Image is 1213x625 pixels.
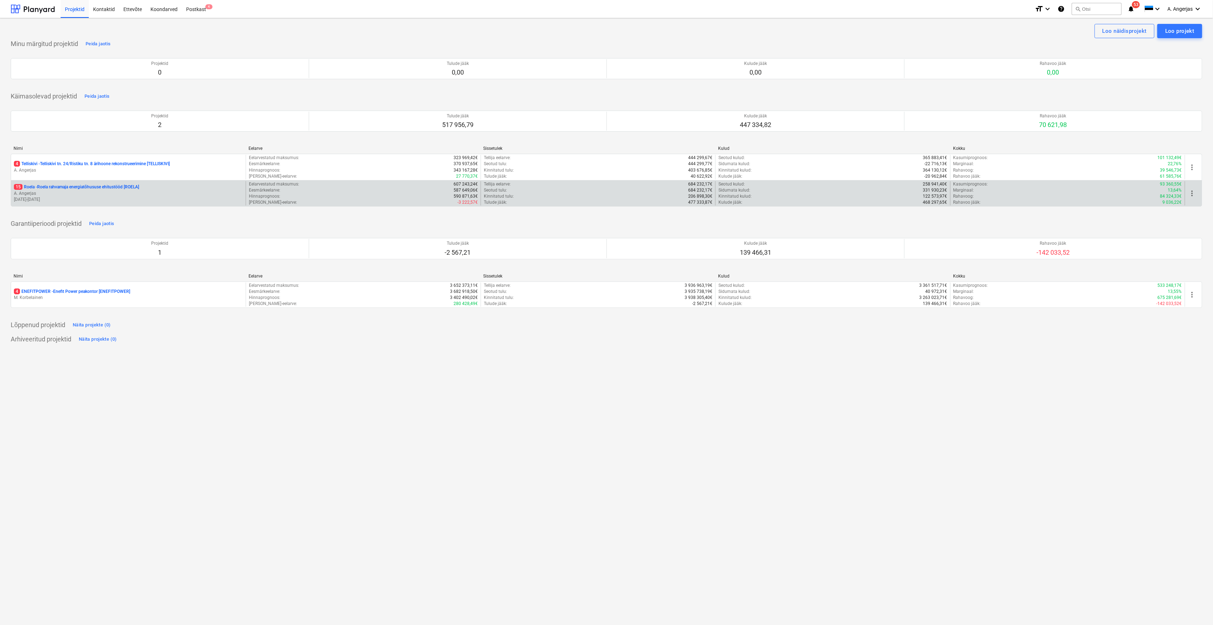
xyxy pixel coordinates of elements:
[953,181,988,187] p: Kasumiprognoos :
[1160,167,1182,173] p: 39 546,73€
[454,301,478,307] p: 280 428,49€
[450,289,478,295] p: 3 682 918,50€
[688,199,712,205] p: 477 333,87€
[718,289,750,295] p: Sidumata kulud :
[920,295,947,301] p: 3 263 023,71€
[249,181,299,187] p: Eelarvestatud maksumus :
[688,161,712,167] p: 444 299,77€
[718,146,947,151] div: Kulud
[85,92,109,101] div: Peida jaotis
[249,289,280,295] p: Eesmärkeelarve :
[249,199,297,205] p: [PERSON_NAME]-eelarve :
[152,68,169,77] p: 0
[14,274,243,279] div: Nimi
[249,193,280,199] p: Hinnaprognoos :
[11,40,78,48] p: Minu märgitud projektid
[953,187,974,193] p: Marginaal :
[249,167,280,173] p: Hinnaprognoos :
[484,289,507,295] p: Seotud tulu :
[953,146,1182,151] div: Kokku
[152,240,169,247] p: Projektid
[1157,24,1202,38] button: Loo projekt
[14,295,243,301] p: M. Korbelainen
[718,181,745,187] p: Seotud kulud :
[11,335,71,344] p: Arhiveeritud projektid
[1158,295,1182,301] p: 675 281,69€
[1168,6,1193,12] span: A. Angerjas
[456,173,478,179] p: 27 770,37€
[1163,199,1182,205] p: 9 036,22€
[740,240,771,247] p: Kulude jääk
[484,173,507,179] p: Tulude jääk :
[1160,193,1182,199] p: 84 324,33€
[249,274,478,279] div: Eelarve
[484,181,511,187] p: Tellija eelarve :
[77,334,119,345] button: Näita projekte (0)
[953,274,1182,279] div: Kokku
[740,113,771,119] p: Kulude jääk
[249,187,280,193] p: Eesmärkeelarve :
[152,248,169,257] p: 1
[457,199,478,205] p: -3 222,57€
[923,155,947,161] p: 365 883,41€
[685,283,712,289] p: 3 936 963,19€
[1158,283,1182,289] p: 533 248,17€
[484,167,514,173] p: Kinnitatud tulu :
[454,187,478,193] p: 587 649,06€
[1188,189,1197,198] span: more_vert
[691,173,712,179] p: 40 622,92€
[718,155,745,161] p: Seotud kulud :
[84,38,112,50] button: Peida jaotis
[450,295,478,301] p: 3 402 490,02€
[1132,1,1140,8] span: 53
[1158,155,1182,161] p: 101 132,49€
[14,197,243,203] p: [DATE] - [DATE]
[249,146,478,151] div: Eelarve
[923,167,947,173] p: 364 130,12€
[454,181,478,187] p: 607 243,24€
[14,184,139,190] p: Roela - Roela rahvamaja energiatõhususe ehitustööd [ROELA]
[925,173,947,179] p: -20 962,84€
[445,248,471,257] p: -2 567,21
[1039,113,1067,119] p: Rahavoo jääk
[73,321,111,329] div: Näita projekte (0)
[152,61,169,67] p: Projektid
[14,184,243,202] div: 15Roela -Roela rahvamaja energiatõhususe ehitustööd [ROELA]A. Angerjas[DATE]-[DATE]
[205,4,213,9] span: 4
[484,187,507,193] p: Seotud tulu :
[1039,121,1067,129] p: 70 621,98
[14,161,243,173] div: 4Telliskivi -Telliskivi tn. 24/Ristiku tn. 8 ärihoone rekonstrueerimine [TELLISKIVI]A. Angerjas
[740,121,771,129] p: 447 334,82
[483,146,713,151] div: Sissetulek
[688,187,712,193] p: 684 232,17€
[692,301,712,307] p: -2 567,21€
[1072,3,1122,15] button: Otsi
[83,91,111,102] button: Peida jaotis
[484,295,514,301] p: Kinnitatud tulu :
[744,61,767,67] p: Kulude jääk
[923,187,947,193] p: 331 930,23€
[152,113,169,119] p: Projektid
[1040,68,1066,77] p: 0,00
[1040,61,1066,67] p: Rahavoo jääk
[1188,290,1197,299] span: more_vert
[718,167,752,173] p: Kinnitatud kulud :
[483,274,713,279] div: Sissetulek
[953,155,988,161] p: Kasumiprognoos :
[152,121,169,129] p: 2
[447,61,469,67] p: Tulude jääk
[71,319,113,331] button: Näita projekte (0)
[718,187,750,193] p: Sidumata kulud :
[86,40,111,48] div: Peida jaotis
[1157,301,1182,307] p: -142 033,52€
[953,161,974,167] p: Marginaal :
[1095,24,1155,38] button: Loo näidisprojekt
[454,167,478,173] p: 343 167,28€
[718,193,752,199] p: Kinnitatud kulud :
[14,161,170,167] p: Telliskivi - Telliskivi tn. 24/Ristiku tn. 8 ärihoone rekonstrueerimine [TELLISKIVI]
[953,193,974,199] p: Rahavoog :
[685,295,712,301] p: 3 938 305,40€
[249,155,299,161] p: Eelarvestatud maksumus :
[454,155,478,161] p: 323 969,42€
[14,289,130,295] p: ENEFITPOWER - Enefit Power peakontor [ENEFITPOWER]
